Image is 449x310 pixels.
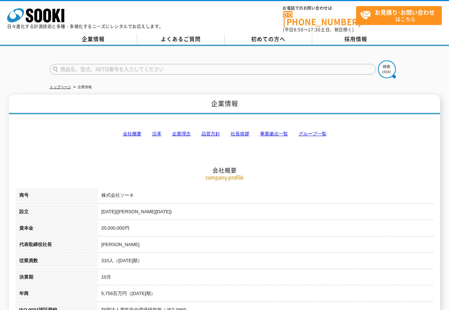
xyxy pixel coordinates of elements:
[283,11,356,26] a: [PHONE_NUMBER]
[16,174,434,181] p: company profile
[308,26,321,33] span: 17:30
[98,205,434,221] td: [DATE]([PERSON_NAME][DATE])
[16,188,98,205] th: 商号
[152,131,161,136] a: 沿革
[98,254,434,270] td: 310人（[DATE]期）
[299,131,326,136] a: グループ一覧
[225,34,312,45] a: 初めての方へ
[251,35,285,43] span: 初めての方へ
[172,131,191,136] a: 企業理念
[283,6,356,10] span: お電話でのお問い合わせは
[50,34,137,45] a: 企業情報
[356,6,442,25] a: お見積り･お問い合わせはこちら
[16,237,98,254] th: 代表取締役社長
[312,34,400,45] a: 採用情報
[231,131,249,136] a: 社長挨拶
[98,237,434,254] td: [PERSON_NAME]
[123,131,141,136] a: 会社概要
[16,95,434,174] h2: 会社概要
[201,131,220,136] a: 品質方針
[9,95,440,114] h1: 企業情報
[294,26,304,33] span: 8:50
[16,254,98,270] th: 従業員数
[378,60,396,78] img: btn_search.png
[16,221,98,237] th: 資本金
[16,286,98,303] th: 年商
[98,221,434,237] td: 20,000,000円
[72,84,92,91] li: 企業情報
[98,270,434,286] td: 10月
[260,131,288,136] a: 事業拠点一覧
[7,24,164,29] p: 日々進化する計測技術と多種・多様化するニーズにレンタルでお応えします。
[375,8,435,16] strong: お見積り･お問い合わせ
[360,6,441,24] span: はこちら
[50,85,71,89] a: トップページ
[16,205,98,221] th: 設立
[50,64,376,75] input: 商品名、型式、NETIS番号を入力してください
[283,26,354,33] span: (平日 ～ 土日、祝日除く)
[16,270,98,286] th: 決算期
[137,34,225,45] a: よくあるご質問
[98,286,434,303] td: 5,756百万円（[DATE]期）
[98,188,434,205] td: 株式会社ソーキ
